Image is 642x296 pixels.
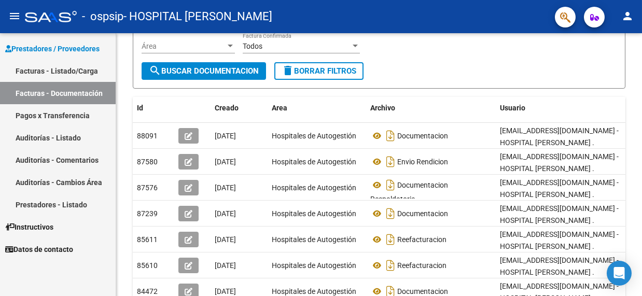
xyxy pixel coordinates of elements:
span: Hospitales de Autogestión [272,158,356,166]
span: [EMAIL_ADDRESS][DOMAIN_NAME] - HOSPITAL [PERSON_NAME] . [500,230,619,250]
i: Descargar documento [384,128,397,144]
span: Usuario [500,104,525,112]
div: Open Intercom Messenger [607,261,632,286]
span: 87576 [137,184,158,192]
span: Reefacturacion [397,261,446,270]
datatable-header-cell: Id [133,97,174,119]
span: Buscar Documentacion [149,66,259,76]
button: Borrar Filtros [274,62,364,80]
mat-icon: search [149,64,161,77]
span: Documentacion [397,132,448,140]
span: 88091 [137,132,158,140]
mat-icon: menu [8,10,21,22]
span: [EMAIL_ADDRESS][DOMAIN_NAME] - HOSPITAL [PERSON_NAME] . [500,152,619,173]
span: - HOSPITAL [PERSON_NAME] [123,5,272,28]
span: [DATE] [215,261,236,270]
span: [DATE] [215,209,236,218]
span: [DATE] [215,287,236,295]
i: Descargar documento [384,257,397,274]
i: Descargar documento [384,153,397,170]
span: Hospitales de Autogestión [272,261,356,270]
i: Descargar documento [384,177,397,193]
span: 85611 [137,235,158,244]
mat-icon: delete [282,64,294,77]
span: Instructivos [5,221,53,233]
span: Envio Rendicion [397,158,448,166]
span: Datos de contacto [5,244,73,255]
span: Hospitales de Autogestión [272,287,356,295]
span: Hospitales de Autogestión [272,209,356,218]
i: Descargar documento [384,231,397,248]
span: Documentacion [397,209,448,218]
span: Hospitales de Autogestión [272,132,356,140]
span: Reefacturacion [397,235,446,244]
span: Hospitales de Autogestión [272,184,356,192]
span: Prestadores / Proveedores [5,43,100,54]
span: Creado [215,104,239,112]
span: [DATE] [215,132,236,140]
span: Todos [243,42,262,50]
span: 87580 [137,158,158,166]
span: [DATE] [215,235,236,244]
span: Borrar Filtros [282,66,356,76]
span: Area [272,104,287,112]
span: - ospsip [82,5,123,28]
span: [EMAIL_ADDRESS][DOMAIN_NAME] - HOSPITAL [PERSON_NAME] . [500,256,619,276]
span: [DATE] [215,158,236,166]
span: [EMAIL_ADDRESS][DOMAIN_NAME] - HOSPITAL [PERSON_NAME] . [500,204,619,224]
span: [EMAIL_ADDRESS][DOMAIN_NAME] - HOSPITAL [PERSON_NAME] . [500,178,619,199]
span: Hospitales de Autogestión [272,235,356,244]
span: Documentacion [397,287,448,295]
datatable-header-cell: Archivo [366,97,496,119]
button: Buscar Documentacion [142,62,266,80]
span: [EMAIL_ADDRESS][DOMAIN_NAME] - HOSPITAL [PERSON_NAME] . [500,126,619,147]
mat-icon: person [621,10,634,22]
span: Archivo [370,104,395,112]
span: Área [142,42,226,51]
span: 84472 [137,287,158,295]
span: Id [137,104,143,112]
span: [DATE] [215,184,236,192]
i: Descargar documento [384,205,397,222]
datatable-header-cell: Creado [211,97,268,119]
span: 85610 [137,261,158,270]
span: Documentacion Respaldatoria [370,181,448,203]
span: 87239 [137,209,158,218]
datatable-header-cell: Area [268,97,366,119]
